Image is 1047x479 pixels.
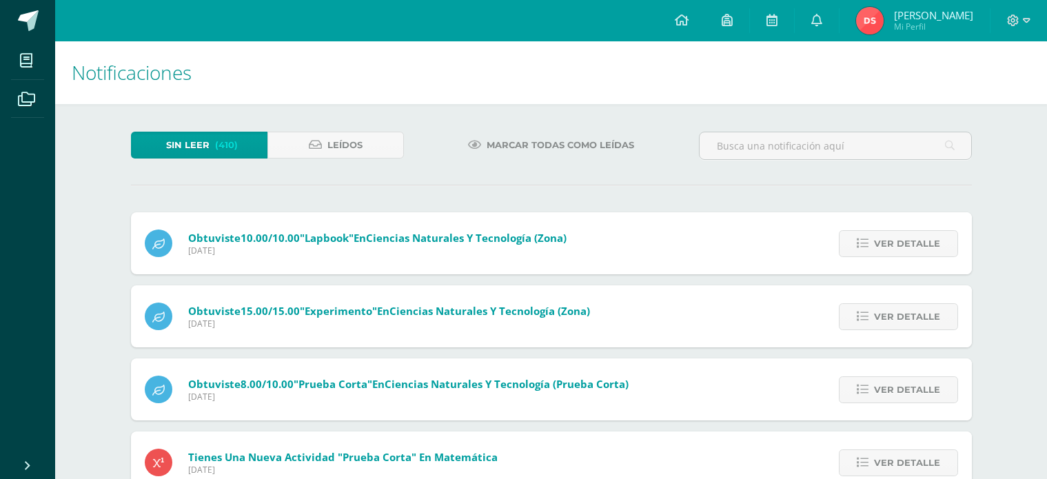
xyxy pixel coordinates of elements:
img: 53d1dea75573273255adaa9689ca28cb.png [856,7,884,34]
span: Ver detalle [874,231,940,256]
span: 15.00/15.00 [241,304,300,318]
span: Obtuviste en [188,231,567,245]
span: Obtuviste en [188,377,629,391]
span: Ciencias Naturales y Tecnología (Zona) [366,231,567,245]
a: Sin leer(410) [131,132,267,159]
span: Ver detalle [874,377,940,402]
span: Ver detalle [874,304,940,329]
span: Obtuviste en [188,304,590,318]
span: [DATE] [188,464,498,476]
span: Ciencias Naturales y Tecnología (Zona) [389,304,590,318]
span: Marcar todas como leídas [487,132,634,158]
a: Leídos [267,132,404,159]
span: 8.00/10.00 [241,377,294,391]
input: Busca una notificación aquí [700,132,971,159]
span: "Prueba Corta" [294,377,372,391]
span: Sin leer [166,132,210,158]
span: [PERSON_NAME] [894,8,973,22]
span: 10.00/10.00 [241,231,300,245]
span: Mi Perfil [894,21,973,32]
span: [DATE] [188,245,567,256]
span: "Lapbook" [300,231,354,245]
a: Marcar todas como leídas [451,132,651,159]
span: Leídos [327,132,363,158]
span: Tienes una nueva actividad "Prueba Corta" En Matemática [188,450,498,464]
span: [DATE] [188,391,629,402]
span: [DATE] [188,318,590,329]
span: "Experimento" [300,304,377,318]
span: (410) [215,132,238,158]
span: Notificaciones [72,59,192,85]
span: Ver detalle [874,450,940,476]
span: Ciencias Naturales y Tecnología (Prueba Corta) [385,377,629,391]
